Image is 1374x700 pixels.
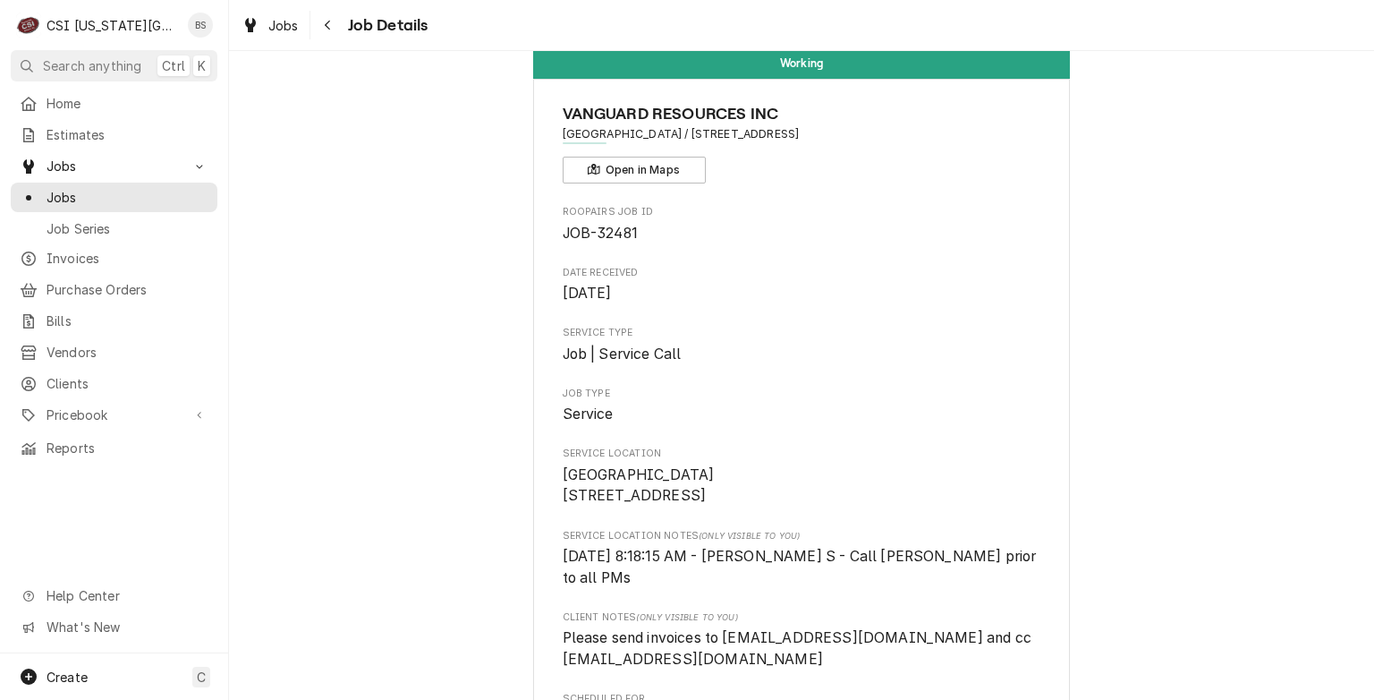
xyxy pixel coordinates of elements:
[47,586,207,605] span: Help Center
[197,668,206,687] span: C
[699,531,800,541] span: (Only Visible to You)
[563,205,1041,219] span: Roopairs Job ID
[563,157,706,184] button: Open in Maps
[563,326,1041,364] div: Service Type
[11,120,217,149] a: Estimates
[563,465,1041,507] span: Service Location
[314,11,343,39] button: Navigate back
[563,610,1041,670] div: [object Object]
[47,343,208,362] span: Vendors
[47,16,178,35] div: CSI [US_STATE][GEOGRAPHIC_DATA]
[11,337,217,367] a: Vendors
[11,89,217,118] a: Home
[563,610,1041,625] span: Client Notes
[11,214,217,243] a: Job Series
[11,581,217,610] a: Go to Help Center
[563,283,1041,304] span: Date Received
[343,13,428,38] span: Job Details
[11,183,217,212] a: Jobs
[47,188,208,207] span: Jobs
[563,387,1041,401] span: Job Type
[563,447,1041,461] span: Service Location
[11,275,217,304] a: Purchase Orders
[563,548,1040,586] span: [DATE] 8:18:15 AM - [PERSON_NAME] S - Call [PERSON_NAME] prior to all PMs
[47,94,208,113] span: Home
[563,387,1041,425] div: Job Type
[563,285,612,302] span: [DATE]
[563,405,614,423] span: Service
[563,629,1036,668] span: Please send invoices to [EMAIL_ADDRESS][DOMAIN_NAME] and cc [EMAIL_ADDRESS][DOMAIN_NAME]
[47,374,208,393] span: Clients
[636,612,737,622] span: (Only Visible to You)
[47,670,88,685] span: Create
[47,125,208,144] span: Estimates
[780,57,823,69] span: Working
[198,56,206,75] span: K
[11,433,217,463] a: Reports
[162,56,185,75] span: Ctrl
[563,529,1041,589] div: [object Object]
[563,205,1041,243] div: Roopairs Job ID
[533,47,1070,79] div: Status
[47,249,208,268] span: Invoices
[563,627,1041,670] span: [object Object]
[47,312,208,330] span: Bills
[563,529,1041,543] span: Service Location Notes
[563,266,1041,304] div: Date Received
[47,405,182,424] span: Pricebook
[268,16,299,35] span: Jobs
[11,243,217,273] a: Invoices
[43,56,141,75] span: Search anything
[11,306,217,336] a: Bills
[563,223,1041,244] span: Roopairs Job ID
[188,13,213,38] div: Brent Seaba's Avatar
[47,439,208,457] span: Reports
[563,466,715,505] span: [GEOGRAPHIC_DATA] [STREET_ADDRESS]
[563,344,1041,365] span: Service Type
[16,13,41,38] div: C
[563,447,1041,507] div: Service Location
[47,280,208,299] span: Purchase Orders
[47,219,208,238] span: Job Series
[563,326,1041,340] span: Service Type
[563,404,1041,425] span: Job Type
[563,126,1041,142] span: Address
[11,612,217,642] a: Go to What's New
[563,266,1041,280] span: Date Received
[11,50,217,81] button: Search anythingCtrlK
[563,346,682,363] span: Job | Service Call
[188,13,213,38] div: BS
[234,11,306,40] a: Jobs
[563,546,1041,588] span: [object Object]
[47,618,207,636] span: What's New
[47,157,182,175] span: Jobs
[16,13,41,38] div: CSI Kansas City's Avatar
[563,225,638,242] span: JOB-32481
[563,102,1041,184] div: Client Information
[11,369,217,398] a: Clients
[11,151,217,181] a: Go to Jobs
[563,102,1041,126] span: Name
[11,400,217,430] a: Go to Pricebook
